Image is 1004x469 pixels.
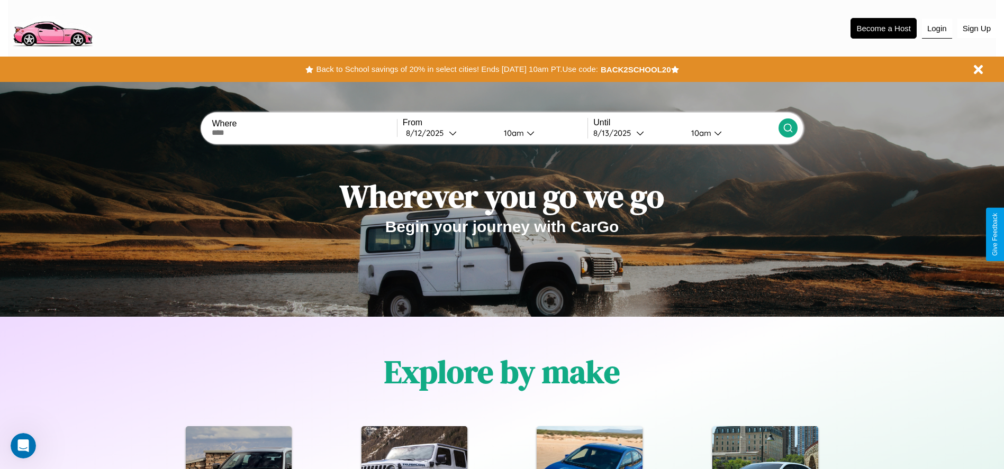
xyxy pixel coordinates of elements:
div: Give Feedback [991,213,999,256]
button: Become a Host [851,18,917,39]
div: 8 / 12 / 2025 [406,128,449,138]
div: 10am [686,128,714,138]
button: Sign Up [957,19,996,38]
button: Back to School savings of 20% in select cities! Ends [DATE] 10am PT.Use code: [313,62,600,77]
div: 10am [499,128,527,138]
div: 8 / 13 / 2025 [593,128,636,138]
label: From [403,118,587,127]
iframe: Intercom live chat [11,433,36,458]
button: 8/12/2025 [403,127,495,139]
img: logo [8,5,97,49]
b: BACK2SCHOOL20 [601,65,671,74]
button: 10am [495,127,588,139]
button: 10am [683,127,779,139]
label: Where [212,119,396,128]
h1: Explore by make [384,350,620,393]
label: Until [593,118,778,127]
button: Login [922,19,952,39]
